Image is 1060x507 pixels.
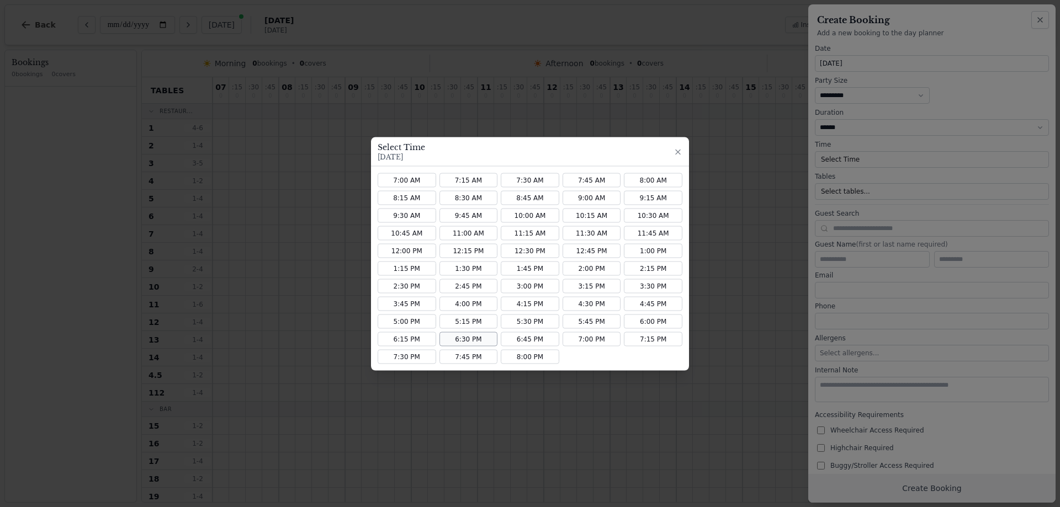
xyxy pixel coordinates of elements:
[624,279,682,293] button: 3:30 PM
[378,261,436,275] button: 1:15 PM
[439,208,498,222] button: 9:45 AM
[624,243,682,258] button: 1:00 PM
[439,243,498,258] button: 12:15 PM
[439,261,498,275] button: 1:30 PM
[439,314,498,328] button: 5:15 PM
[378,152,425,161] p: [DATE]
[378,296,436,311] button: 3:45 PM
[501,296,559,311] button: 4:15 PM
[624,208,682,222] button: 10:30 AM
[563,226,621,240] button: 11:30 AM
[624,190,682,205] button: 9:15 AM
[563,332,621,346] button: 7:00 PM
[439,349,498,364] button: 7:45 PM
[439,279,498,293] button: 2:45 PM
[624,296,682,311] button: 4:45 PM
[563,173,621,187] button: 7:45 AM
[501,314,559,328] button: 5:30 PM
[563,208,621,222] button: 10:15 AM
[624,314,682,328] button: 6:00 PM
[563,190,621,205] button: 9:00 AM
[501,279,559,293] button: 3:00 PM
[439,332,498,346] button: 6:30 PM
[439,226,498,240] button: 11:00 AM
[378,279,436,293] button: 2:30 PM
[501,190,559,205] button: 8:45 AM
[439,190,498,205] button: 8:30 AM
[378,243,436,258] button: 12:00 PM
[563,314,621,328] button: 5:45 PM
[563,279,621,293] button: 3:15 PM
[439,173,498,187] button: 7:15 AM
[378,173,436,187] button: 7:00 AM
[501,349,559,364] button: 8:00 PM
[378,314,436,328] button: 5:00 PM
[378,141,425,152] h3: Select Time
[563,243,621,258] button: 12:45 PM
[501,332,559,346] button: 6:45 PM
[501,243,559,258] button: 12:30 PM
[624,332,682,346] button: 7:15 PM
[563,296,621,311] button: 4:30 PM
[624,261,682,275] button: 2:15 PM
[563,261,621,275] button: 2:00 PM
[439,296,498,311] button: 4:00 PM
[378,349,436,364] button: 7:30 PM
[501,173,559,187] button: 7:30 AM
[378,190,436,205] button: 8:15 AM
[501,226,559,240] button: 11:15 AM
[501,208,559,222] button: 10:00 AM
[378,226,436,240] button: 10:45 AM
[624,173,682,187] button: 8:00 AM
[378,332,436,346] button: 6:15 PM
[501,261,559,275] button: 1:45 PM
[624,226,682,240] button: 11:45 AM
[378,208,436,222] button: 9:30 AM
